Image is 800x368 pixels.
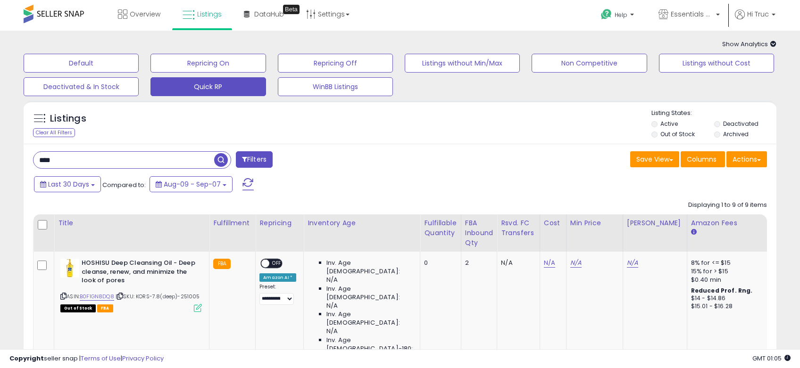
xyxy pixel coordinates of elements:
[326,285,413,302] span: Inv. Age [DEMOGRAPHIC_DATA]:
[278,77,393,96] button: WinBB Listings
[691,303,769,311] div: $15.01 - $16.28
[465,259,490,267] div: 2
[691,267,769,276] div: 15% for > $15
[688,201,767,210] div: Displaying 1 to 9 of 9 items
[691,218,773,228] div: Amazon Fees
[424,259,453,267] div: 0
[570,258,582,268] a: N/A
[465,218,493,248] div: FBA inbound Qty
[259,284,296,305] div: Preset:
[24,54,139,73] button: Default
[627,258,638,268] a: N/A
[326,336,413,353] span: Inv. Age [DEMOGRAPHIC_DATA]-180:
[213,259,231,269] small: FBA
[33,128,75,137] div: Clear All Filters
[278,54,393,73] button: Repricing Off
[326,302,338,310] span: N/A
[671,9,713,19] span: Essentials Hub Supply
[48,180,89,189] span: Last 30 Days
[722,40,776,49] span: Show Analytics
[97,304,113,312] span: FBA
[681,151,725,167] button: Columns
[691,259,769,267] div: 8% for <= $15
[259,218,300,228] div: Repricing
[501,259,533,267] div: N/A
[213,218,251,228] div: Fulfillment
[752,354,791,363] span: 2025-10-8 01:05 GMT
[81,354,121,363] a: Terms of Use
[630,151,679,167] button: Save View
[24,77,139,96] button: Deactivated & In Stock
[254,9,284,19] span: DataHub
[236,151,273,168] button: Filters
[723,120,758,128] label: Deactivated
[326,310,413,327] span: Inv. Age [DEMOGRAPHIC_DATA]:
[687,155,717,164] span: Columns
[122,354,164,363] a: Privacy Policy
[50,112,86,125] h5: Listings
[197,9,222,19] span: Listings
[424,218,457,238] div: Fulfillable Quantity
[747,9,769,19] span: Hi Truc
[150,54,266,73] button: Repricing On
[651,109,776,118] p: Listing States:
[259,273,296,282] div: Amazon AI *
[501,218,536,238] div: Rsvd. FC Transfers
[691,228,697,237] small: Amazon Fees.
[150,176,233,192] button: Aug-09 - Sep-07
[34,176,101,192] button: Last 30 Days
[150,77,266,96] button: Quick RP
[600,8,612,20] i: Get Help
[660,130,695,138] label: Out of Stock
[9,354,164,363] div: seller snap | |
[544,218,562,228] div: Cost
[593,1,643,31] a: Help
[691,286,753,294] b: Reduced Prof. Rng.
[326,259,413,276] span: Inv. Age [DEMOGRAPHIC_DATA]:
[659,54,774,73] button: Listings without Cost
[60,259,79,278] img: 31YvRetaO0L._SL40_.jpg
[164,180,221,189] span: Aug-09 - Sep-07
[532,54,647,73] button: Non Competitive
[308,218,416,228] div: Inventory Age
[691,294,769,303] div: $14 - $14.86
[691,276,769,284] div: $0.40 min
[570,218,619,228] div: Min Price
[660,120,678,128] label: Active
[60,259,202,311] div: ASIN:
[60,304,96,312] span: All listings that are currently out of stock and unavailable for purchase on Amazon
[723,130,749,138] label: Archived
[9,354,44,363] strong: Copyright
[80,293,114,301] a: B0F1GN8DQ8
[326,327,338,335] span: N/A
[283,5,300,14] div: Tooltip anchor
[326,276,338,284] span: N/A
[116,293,200,300] span: | SKU: KORS-7.8(deep)-251005
[270,260,285,268] span: OFF
[102,180,146,189] span: Compared to:
[82,259,196,287] b: HOSHISU Deep Cleansing Oil - Deep cleanse, renew, and minimize the look of pores
[726,151,767,167] button: Actions
[615,11,627,19] span: Help
[627,218,683,228] div: [PERSON_NAME]
[735,9,775,31] a: Hi Truc
[405,54,520,73] button: Listings without Min/Max
[58,218,205,228] div: Title
[130,9,160,19] span: Overview
[544,258,555,268] a: N/A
